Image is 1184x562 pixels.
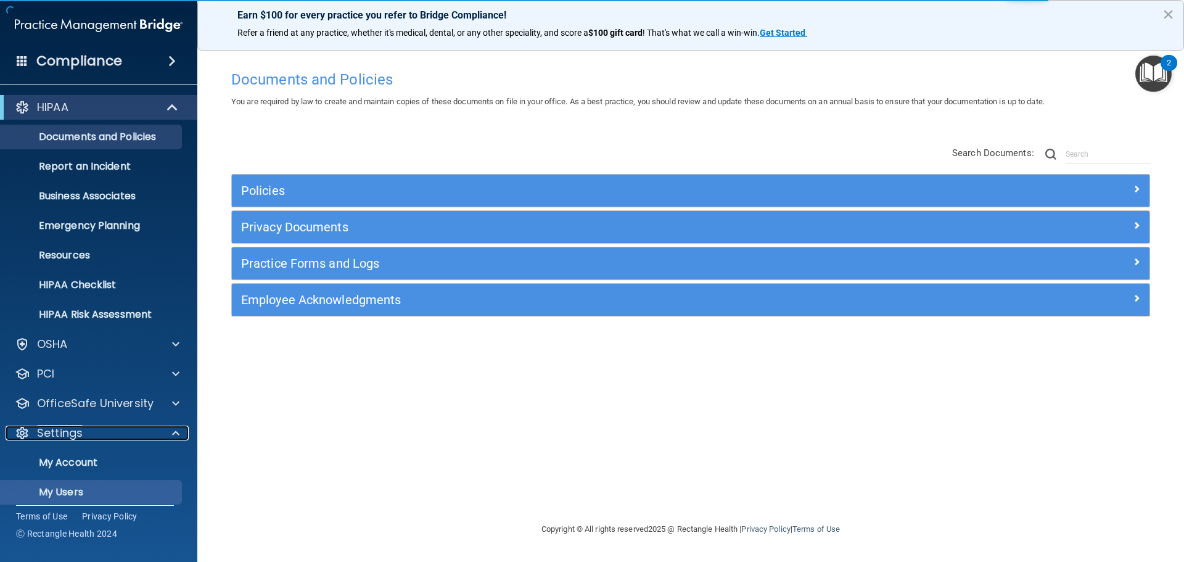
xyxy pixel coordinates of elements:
[8,486,176,498] p: My Users
[8,249,176,262] p: Resources
[241,254,1140,273] a: Practice Forms and Logs
[241,184,911,197] h5: Policies
[241,217,1140,237] a: Privacy Documents
[643,28,760,38] span: ! That's what we call a win-win.
[231,72,1150,88] h4: Documents and Policies
[1066,145,1150,163] input: Search
[16,527,117,540] span: Ⓒ Rectangle Health 2024
[241,290,1140,310] a: Employee Acknowledgments
[37,366,54,381] p: PCI
[37,100,68,115] p: HIPAA
[237,28,588,38] span: Refer a friend at any practice, whether it's medical, dental, or any other speciality, and score a
[1135,56,1172,92] button: Open Resource Center, 2 new notifications
[16,510,67,523] a: Terms of Use
[231,97,1045,106] span: You are required by law to create and maintain copies of these documents on file in your office. ...
[241,181,1140,200] a: Policies
[1167,63,1171,79] div: 2
[241,220,911,234] h5: Privacy Documents
[760,28,805,38] strong: Get Started
[15,100,179,115] a: HIPAA
[8,160,176,173] p: Report an Incident
[1045,149,1056,160] img: ic-search.3b580494.png
[8,131,176,143] p: Documents and Policies
[8,279,176,291] p: HIPAA Checklist
[8,220,176,232] p: Emergency Planning
[241,257,911,270] h5: Practice Forms and Logs
[952,147,1034,159] span: Search Documents:
[760,28,807,38] a: Get Started
[237,9,1144,21] p: Earn $100 for every practice you refer to Bridge Compliance!
[741,524,790,534] a: Privacy Policy
[792,524,840,534] a: Terms of Use
[36,52,122,70] h4: Compliance
[15,13,183,38] img: PMB logo
[15,337,179,352] a: OSHA
[8,308,176,321] p: HIPAA Risk Assessment
[8,457,176,469] p: My Account
[37,337,68,352] p: OSHA
[37,396,154,411] p: OfficeSafe University
[241,293,911,307] h5: Employee Acknowledgments
[588,28,643,38] strong: $100 gift card
[15,426,179,440] a: Settings
[466,510,916,549] div: Copyright © All rights reserved 2025 @ Rectangle Health | |
[15,366,179,381] a: PCI
[1162,4,1174,24] button: Close
[8,190,176,202] p: Business Associates
[15,396,179,411] a: OfficeSafe University
[37,426,83,440] p: Settings
[82,510,138,523] a: Privacy Policy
